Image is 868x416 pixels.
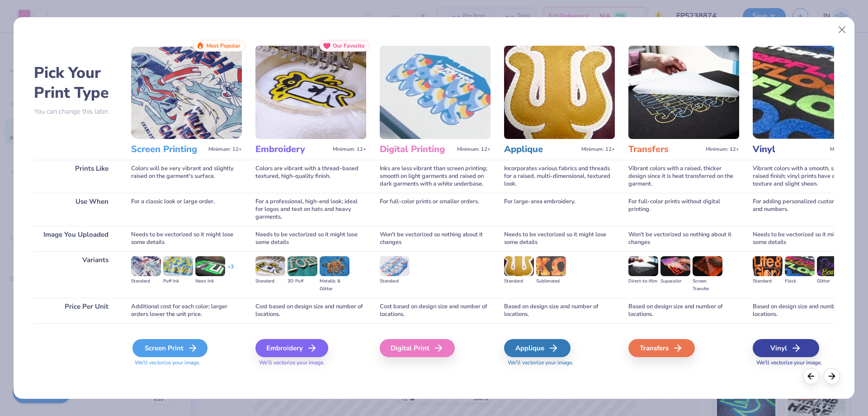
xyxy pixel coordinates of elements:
div: Won't be vectorized so nothing about it changes [380,226,491,251]
span: Minimum: 12+ [581,146,615,153]
span: We'll vectorize your image. [255,359,366,367]
div: Puff Ink [163,277,193,285]
span: Our Favorite [333,43,365,49]
div: Based on design size and number of locations. [504,298,615,323]
img: Flock [785,256,815,276]
span: Minimum: 12+ [333,146,366,153]
div: Transfers [628,339,695,357]
div: Price Per Unit [34,298,118,323]
img: Glitter [817,256,847,276]
div: Digital Print [380,339,455,357]
img: Transfers [628,46,739,139]
div: Colors are vibrant with a thread-based textured, high-quality finish. [255,160,366,193]
img: Standard [504,256,534,276]
span: Minimum: 12+ [706,146,739,153]
img: Puff Ink [163,256,193,276]
div: + 3 [227,263,234,278]
div: 3D Puff [288,277,317,285]
div: Inks are less vibrant than screen printing; smooth on light garments and raised on dark garments ... [380,160,491,193]
div: Standard [255,277,285,285]
button: Close [834,21,851,38]
div: Screen Print [132,339,208,357]
div: Standard [753,277,783,285]
img: Standard [380,256,410,276]
div: For full-color prints or smaller orders. [380,193,491,226]
img: Sublimated [536,256,566,276]
img: 3D Puff [288,256,317,276]
img: Metallic & Glitter [320,256,349,276]
div: Applique [504,339,571,357]
span: Most Popular [206,43,241,49]
div: Metallic & Glitter [320,277,349,293]
div: Needs to be vectorized so it might lose some details [504,226,615,251]
div: Supacolor [660,277,690,285]
div: Won't be vectorized so nothing about it changes [628,226,739,251]
h3: Applique [504,143,578,155]
div: Standard [380,277,410,285]
div: Variants [34,251,118,298]
img: Supacolor [660,256,690,276]
img: Screen Transfer [693,256,722,276]
h3: Embroidery [255,143,329,155]
div: Needs to be vectorized so it might lose some details [753,226,863,251]
div: Additional cost for each color; larger orders lower the unit price. [131,298,242,323]
span: We'll vectorize your image. [131,359,242,367]
div: Vibrant colors with a raised, thicker design since it is heat transferred on the garment. [628,160,739,193]
div: Neon Ink [195,277,225,285]
img: Vinyl [753,46,863,139]
span: We'll vectorize your image. [504,359,615,367]
div: Needs to be vectorized so it might lose some details [131,226,242,251]
div: Vibrant colors with a smooth, slightly raised finish; vinyl prints have a consistent texture and ... [753,160,863,193]
div: Based on design size and number of locations. [753,298,863,323]
div: Embroidery [255,339,328,357]
img: Neon Ink [195,256,225,276]
img: Direct-to-film [628,256,658,276]
div: Colors will be very vibrant and slightly raised on the garment's surface. [131,160,242,193]
h3: Screen Printing [131,143,205,155]
img: Digital Printing [380,46,491,139]
div: For full-color prints without digital printing. [628,193,739,226]
span: Minimum: 12+ [830,146,863,153]
img: Embroidery [255,46,366,139]
span: Minimum: 12+ [457,146,491,153]
div: Flock [785,277,815,285]
div: For a professional, high-end look; ideal for logos and text on hats and heavy garments. [255,193,366,226]
div: For adding personalized custom names and numbers. [753,193,863,226]
div: Glitter [817,277,847,285]
div: For a classic look or large order. [131,193,242,226]
p: You can change this later. [34,108,118,115]
div: Cost based on design size and number of locations. [255,298,366,323]
div: Prints Like [34,160,118,193]
div: Needs to be vectorized so it might lose some details [255,226,366,251]
div: Sublimated [536,277,566,285]
h3: Vinyl [753,143,826,155]
div: For large-area embroidery. [504,193,615,226]
img: Screen Printing [131,46,242,139]
div: Based on design size and number of locations. [628,298,739,323]
h2: Pick Your Print Type [34,63,118,103]
h3: Digital Printing [380,143,453,155]
div: Image You Uploaded [34,226,118,251]
div: Screen Transfer [693,277,722,293]
img: Applique [504,46,615,139]
img: Standard [131,256,161,276]
div: Standard [131,277,161,285]
div: Vinyl [753,339,819,357]
div: Cost based on design size and number of locations. [380,298,491,323]
div: Use When [34,193,118,226]
h3: Transfers [628,143,702,155]
div: Direct-to-film [628,277,658,285]
img: Standard [255,256,285,276]
div: Incorporates various fabrics and threads for a raised, multi-dimensional, textured look. [504,160,615,193]
span: Minimum: 12+ [208,146,242,153]
span: We'll vectorize your image. [753,359,863,367]
div: Standard [504,277,534,285]
img: Standard [753,256,783,276]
